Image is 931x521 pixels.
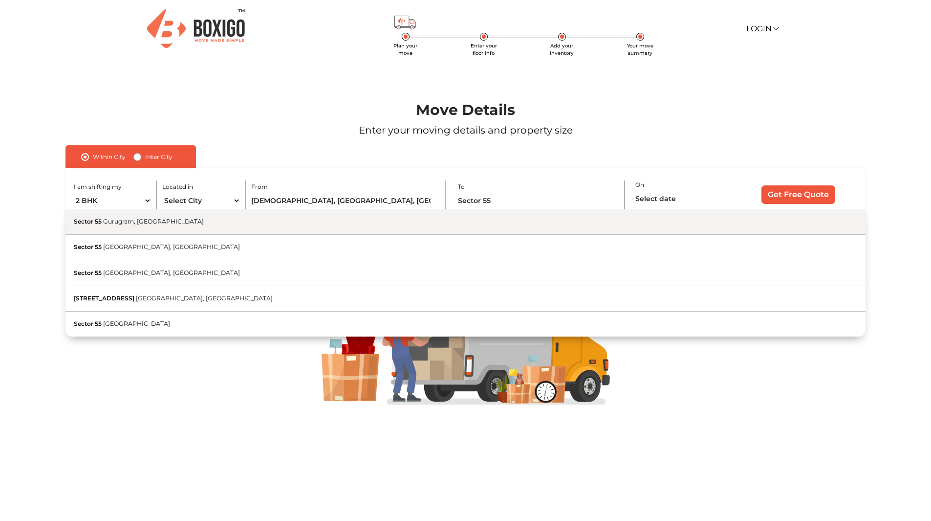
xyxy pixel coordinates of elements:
span: Your move summary [627,43,653,56]
button: Sector 55[GEOGRAPHIC_DATA], [GEOGRAPHIC_DATA] [65,260,865,286]
label: Within City [93,151,126,163]
a: Login [746,24,778,33]
label: I am shifting my [74,182,122,191]
span: [STREET_ADDRESS] [74,294,134,302]
p: Enter your moving details and property size [37,123,894,137]
span: Sector 55 [74,269,102,276]
label: Inter City [145,151,173,163]
img: Boxigo [147,9,245,48]
label: On [635,181,644,189]
button: Sector 55[GEOGRAPHIC_DATA], [GEOGRAPHIC_DATA] [65,235,865,260]
label: To [458,182,465,191]
input: Locality [458,192,615,209]
span: Plan your move [393,43,417,56]
span: Gurugram, [GEOGRAPHIC_DATA] [103,218,204,225]
span: Sector 55 [74,218,102,225]
span: [GEOGRAPHIC_DATA], [GEOGRAPHIC_DATA] [103,269,240,276]
span: Sector 55 [74,243,102,250]
label: From [251,182,268,191]
span: Enter your floor info [471,43,497,56]
span: [GEOGRAPHIC_DATA] [103,320,170,327]
input: Select date [635,190,728,207]
span: [GEOGRAPHIC_DATA], [GEOGRAPHIC_DATA] [136,294,273,302]
span: Sector 55 [74,320,102,327]
button: Sector 55Gurugram, [GEOGRAPHIC_DATA] [65,209,865,235]
label: Is flexible? [647,207,677,218]
h1: Move Details [37,101,894,119]
label: Located in [162,182,193,191]
input: Get Free Quote [761,185,835,204]
input: Locality [251,192,434,209]
button: [STREET_ADDRESS][GEOGRAPHIC_DATA], [GEOGRAPHIC_DATA] [65,286,865,312]
button: Sector 55[GEOGRAPHIC_DATA] [65,312,865,337]
span: [GEOGRAPHIC_DATA], [GEOGRAPHIC_DATA] [103,243,240,250]
span: Add your inventory [550,43,574,56]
